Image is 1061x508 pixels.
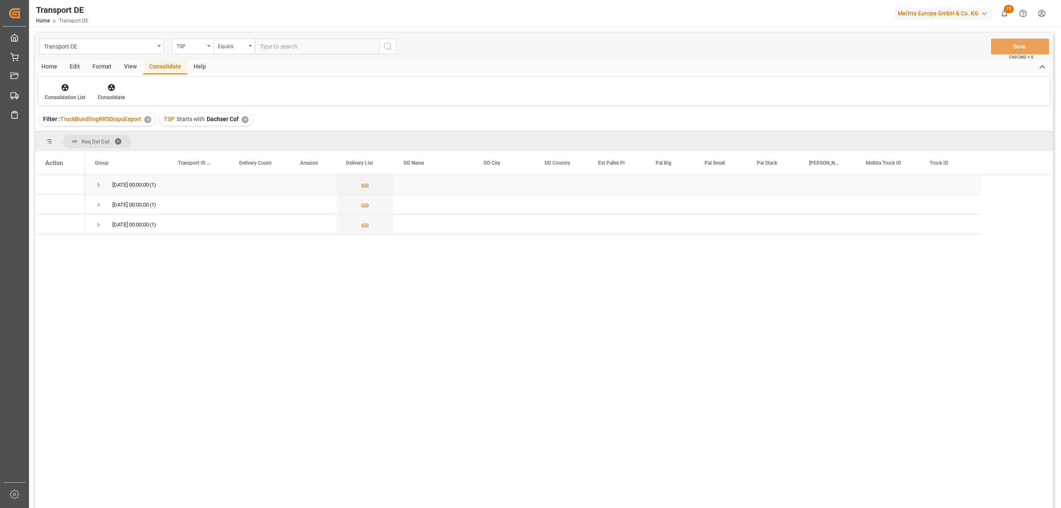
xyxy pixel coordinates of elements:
[36,18,50,24] a: Home
[656,160,671,166] span: Pal Big
[705,160,725,166] span: Pal Small
[35,60,63,74] div: Home
[991,39,1049,54] button: Save
[598,160,625,166] span: Est Pallet Pl
[1009,54,1033,60] span: Ctrl/CMD + S
[177,41,205,50] div: TSP
[45,159,63,167] div: Action
[894,7,992,19] div: Melitta Europa GmbH & Co. KG
[866,160,901,166] span: Melitta Truck ID
[218,41,246,50] div: Equals
[150,195,156,214] span: (1)
[112,175,149,194] div: [DATE] 00:00:00
[930,160,948,166] span: Truck ID
[112,195,149,214] div: [DATE] 00:00:00
[300,160,318,166] span: Amazon
[187,60,212,74] div: Help
[757,160,777,166] span: Pal Stack
[207,116,239,122] span: Dachser Cof
[45,94,85,101] div: Consolidation List
[36,4,88,16] div: Transport DE
[82,139,109,145] span: Req Del Dat
[95,160,109,166] span: Group
[894,5,995,21] button: Melitta Europa GmbH & Co. KG
[178,160,212,166] span: Transport ID Logward
[242,116,249,123] div: ✕
[545,160,570,166] span: DD Country
[60,116,141,122] span: TruckBundlingRRSDispoExport
[118,60,143,74] div: View
[255,39,379,54] input: Type to search
[144,116,151,123] div: ✕
[86,60,118,74] div: Format
[35,195,85,215] div: Press SPACE to select this row.
[85,195,982,215] div: Press SPACE to select this row.
[809,160,838,166] span: [PERSON_NAME]
[150,175,156,194] span: (1)
[995,4,1014,23] button: show 19 new notifications
[63,60,86,74] div: Edit
[98,94,125,101] div: Consolidate
[213,39,255,54] button: open menu
[112,215,149,234] div: [DATE] 00:00:00
[346,160,373,166] span: Delivery List
[143,60,187,74] div: Consolidate
[484,160,500,166] span: DD City
[379,39,397,54] button: search button
[1014,4,1032,23] button: Help Center
[150,215,156,234] span: (1)
[1004,5,1014,13] span: 19
[164,116,174,122] span: TSP
[85,215,982,235] div: Press SPACE to select this row.
[35,215,85,235] div: Press SPACE to select this row.
[39,39,164,54] button: open menu
[85,175,982,195] div: Press SPACE to select this row.
[404,160,424,166] span: DD Name
[35,175,85,195] div: Press SPACE to select this row.
[177,116,205,122] span: Starts with
[239,160,271,166] span: Delivery Count
[44,41,155,51] div: Transport DE
[172,39,213,54] button: open menu
[43,116,60,122] span: Filter :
